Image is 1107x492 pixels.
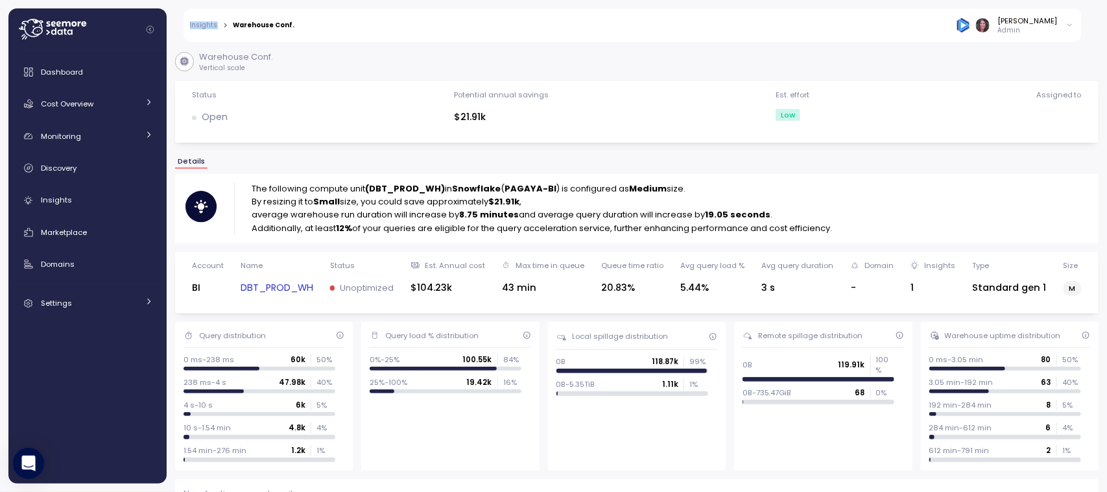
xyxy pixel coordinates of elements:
a: Settings [14,290,161,316]
span: Discovery [41,163,77,173]
div: Insights [924,260,955,271]
a: Discovery [14,155,161,181]
p: 1 % [1062,445,1080,456]
div: 1 [911,280,955,295]
div: - [851,280,894,295]
a: Dashboard [14,59,161,85]
span: Insights [41,195,72,205]
strong: PAGAYA-BI [505,182,556,195]
p: 19.42k [467,377,492,387]
p: 0%-25% [370,354,399,365]
strong: $21.91k [488,195,519,208]
div: 43 min [502,280,584,295]
div: Standard gen 1 [973,280,1047,295]
p: Admin [998,26,1058,35]
p: 50 % [1062,354,1080,365]
img: 684936bde12995657316ed44.PNG [957,18,970,32]
button: Collapse navigation [142,25,158,34]
span: M [1069,282,1076,295]
div: [PERSON_NAME] [998,16,1058,26]
p: 80 [1042,354,1051,365]
p: 1.54 min-276 min [184,445,246,456]
p: 25%-100% [370,377,407,387]
span: Marketplace [41,227,87,238]
p: 0B-735.47GiB [743,387,791,398]
div: > [223,21,228,30]
a: Insights [190,22,218,29]
p: 284 min-612 min [929,423,992,433]
p: 6k [296,400,305,410]
p: 0B [556,356,566,367]
a: Monitoring [14,123,161,149]
p: 99 % [689,356,708,367]
div: Type [973,260,990,271]
p: Unoptimized [340,282,394,295]
strong: Medium [630,182,667,195]
div: Query distribution [199,330,266,341]
div: Potential annual savings [455,90,549,100]
p: 4 % [316,423,335,433]
div: Low [776,109,800,121]
strong: 19.05 seconds [706,208,771,221]
div: Local spillage distribution [572,331,668,341]
div: Query load % distribution [386,330,479,341]
span: Monitoring [41,131,81,141]
p: 0 % [876,387,894,398]
strong: 8.75 minutes [459,208,519,221]
p: 0 ms-238 ms [184,354,234,365]
a: DBT_PROD_WH [241,280,313,295]
p: 100.55k [463,354,492,365]
div: Warehouse uptime distribution [945,330,1061,341]
p: 84 % [503,354,521,365]
p: 47.98k [279,377,305,387]
div: Avg query load % [680,260,744,271]
div: BI [192,280,224,295]
div: Name [241,260,263,271]
p: 68 [855,387,864,398]
span: Dashboard [41,67,83,77]
p: 0B [743,360,752,370]
div: Remote spillage distribution [758,330,863,341]
p: 40 % [316,377,335,387]
p: 1 % [316,445,335,456]
div: Est. Annual cost [425,260,485,271]
p: average warehouse run duration will increase by and average query duration will increase by . [252,208,833,221]
a: Insights [14,188,161,214]
div: Account [192,260,224,271]
p: Additionally, at least of your queries are eligible for the query acceleration service, further e... [252,222,833,235]
a: Domains [14,251,161,277]
span: Details [178,158,205,165]
p: 192 min-284 min [929,400,992,410]
p: 118.87k [652,356,678,367]
div: Domain [864,260,894,271]
p: 40 % [1062,377,1080,387]
p: By resizing it to size, you could save approximately , [252,195,833,208]
div: Assigned to [1036,90,1082,100]
p: 5 % [316,400,335,410]
div: Status [330,260,355,271]
strong: Small [313,195,340,208]
p: The following compute unit in ( ) is configured as size. [252,182,833,195]
strong: 12% [336,222,352,234]
p: 100 % [876,354,894,376]
p: Warehouse Conf. [199,51,273,64]
p: 5 % [1062,400,1080,410]
p: 4 s-10 s [184,400,213,410]
strong: Snowflake [452,182,501,195]
p: 8 [1047,400,1051,410]
div: Avg query duration [762,260,834,271]
p: 6 [1046,423,1051,433]
strong: (DBT_PROD_WH) [365,182,445,195]
span: Cost Overview [41,99,93,109]
div: Est. effort [776,90,809,100]
p: Open [202,110,228,125]
p: 63 [1042,377,1051,387]
div: Warehouse Conf. [233,22,294,29]
p: 4 % [1062,423,1080,433]
p: 0B-5.35TiB [556,379,595,389]
div: Max time in queue [516,260,584,271]
p: Vertical scale [199,64,273,73]
img: ACg8ocLDuIZlR5f2kIgtapDwVC7yp445s3OgbrQTIAV7qYj8P05r5pI=s96-c [976,18,990,32]
p: 1 % [689,379,708,389]
div: $21.91k [455,110,549,125]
